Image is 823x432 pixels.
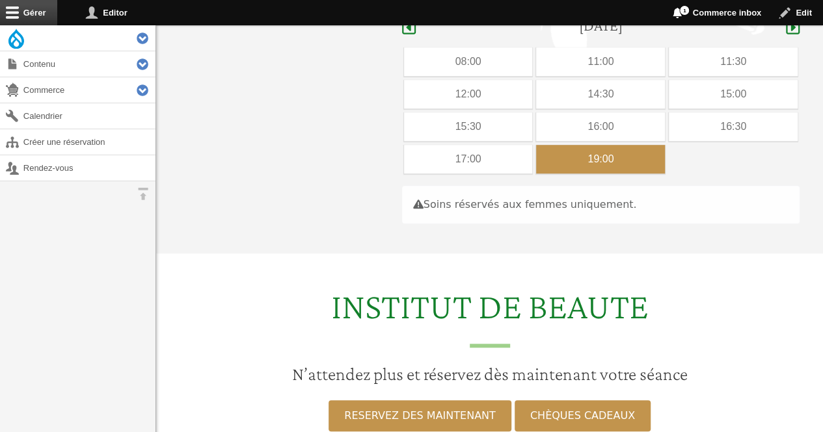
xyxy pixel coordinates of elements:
a: RESERVEZ DES MAINTENANT [329,400,511,431]
div: 14:30 [536,80,665,108]
div: 15:00 [669,80,798,108]
h4: [DATE] [579,16,623,35]
div: 11:30 [669,47,798,76]
h2: INSTITUT DE BEAUTE [164,285,815,348]
span: 1 [679,5,690,16]
div: 15:30 [404,112,533,141]
a: CHÈQUES CADEAUX [515,400,651,431]
div: Soins réservés aux femmes uniquement. [402,186,800,223]
div: 19:00 [536,145,665,173]
div: 11:00 [536,47,665,76]
div: 16:00 [536,112,665,141]
div: 16:30 [669,112,798,141]
h3: N’attendez plus et réservez dès maintenant votre séance [164,363,815,385]
div: 17:00 [404,145,533,173]
div: 08:00 [404,47,533,76]
button: Orientation horizontale [130,181,155,207]
div: 12:00 [404,80,533,108]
